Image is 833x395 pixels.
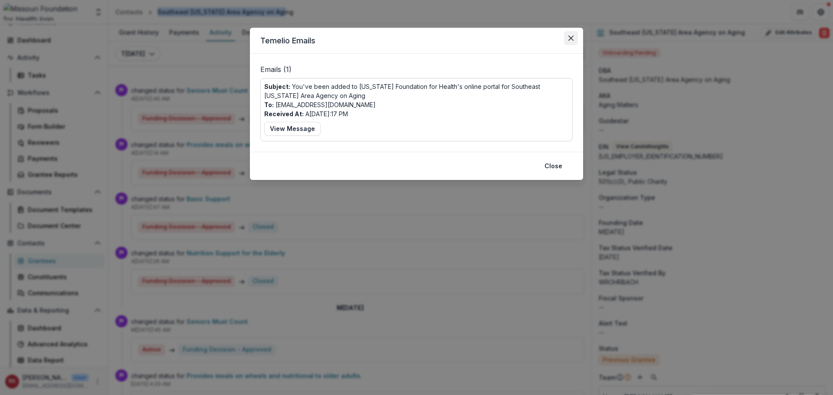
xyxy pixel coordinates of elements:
[264,122,321,136] button: View Message
[564,31,578,45] button: Close
[260,64,573,78] p: Emails ( 1 )
[264,100,376,109] p: [EMAIL_ADDRESS][DOMAIN_NAME]
[264,101,274,108] b: To:
[264,82,569,100] p: You've been added to [US_STATE] Foundation for Health's online portal for Southeast [US_STATE] Ar...
[264,83,290,90] b: Subject:
[264,109,348,118] p: A[DATE]:17 PM
[539,159,567,173] button: Close
[264,110,304,118] b: Received At:
[250,28,583,54] header: Temelio Emails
